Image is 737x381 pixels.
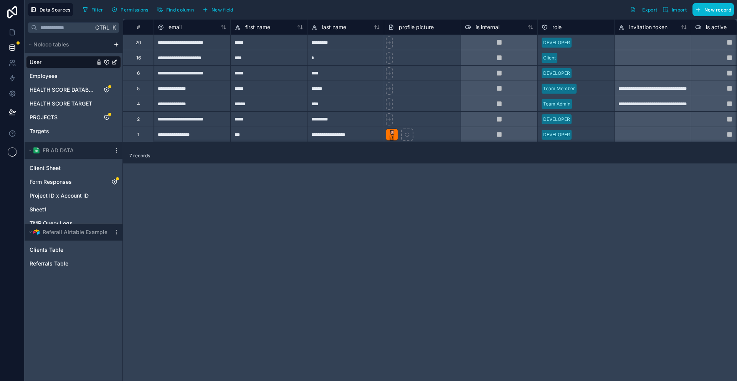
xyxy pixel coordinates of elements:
[543,70,570,77] div: DEVELOPER
[136,40,141,46] div: 20
[543,116,570,123] div: DEVELOPER
[200,4,236,15] button: New field
[137,116,140,122] div: 2
[137,101,140,107] div: 4
[322,23,346,31] span: last name
[91,7,103,13] span: Filter
[704,7,731,13] span: New record
[129,24,148,30] div: #
[245,23,270,31] span: first name
[629,23,668,31] span: invitation token
[166,7,194,13] span: Find column
[28,3,73,16] button: Data Sources
[706,23,727,31] span: is active
[111,25,117,30] span: K
[543,101,570,107] div: Team Admin
[543,131,570,138] div: DEVELOPER
[109,4,154,15] a: Permissions
[642,7,657,13] span: Export
[137,86,140,92] div: 5
[660,3,689,16] button: Import
[169,23,182,31] span: email
[543,39,570,46] div: DEVELOPER
[121,7,148,13] span: Permissions
[552,23,562,31] span: role
[79,4,106,15] button: Filter
[137,132,139,138] div: 1
[627,3,660,16] button: Export
[154,4,197,15] button: Find column
[40,7,71,13] span: Data Sources
[129,153,150,159] span: 7 records
[137,70,140,76] div: 6
[136,55,141,61] div: 16
[543,54,556,61] div: Client
[692,3,734,16] button: New record
[94,23,110,32] span: Ctrl
[689,3,734,16] a: New record
[672,7,687,13] span: Import
[109,4,151,15] button: Permissions
[212,7,233,13] span: New field
[399,23,434,31] span: profile picture
[543,85,575,92] div: Team Member
[476,23,499,31] span: is internal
